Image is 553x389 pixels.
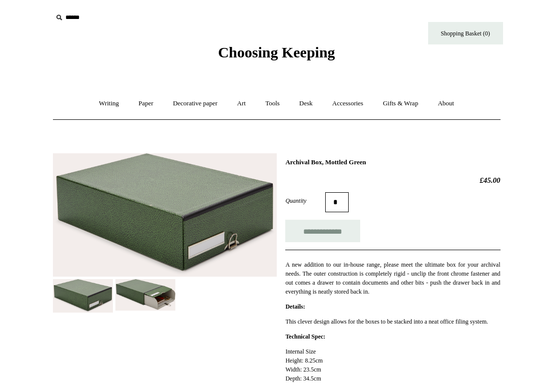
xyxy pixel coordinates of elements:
a: Writing [90,90,128,117]
h2: £45.00 [285,176,500,185]
a: Choosing Keeping [218,52,335,59]
img: Archival Box, Mottled Green [53,279,113,312]
a: Decorative paper [164,90,226,117]
strong: Technical Spec: [285,333,325,340]
a: Tools [256,90,289,117]
a: Accessories [323,90,372,117]
a: Paper [129,90,162,117]
a: Gifts & Wrap [374,90,427,117]
h1: Archival Box, Mottled Green [285,158,500,166]
a: Shopping Basket (0) [428,22,503,44]
p: This clever design allows for the boxes to be stacked into a neat office filing system. [285,317,500,326]
a: Art [228,90,255,117]
p: Internal Size Height: 8.25cm Width: 23.5cm Depth: 34.5cm [285,347,500,383]
img: Archival Box, Mottled Green [115,279,175,310]
img: Archival Box, Mottled Green [53,153,277,277]
a: Desk [290,90,322,117]
span: Choosing Keeping [218,44,335,60]
label: Quantity [285,196,325,205]
p: A new addition to our in-house range, please meet the ultimate box for your archival needs. The o... [285,260,500,296]
strong: Details: [285,303,305,310]
a: About [429,90,463,117]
